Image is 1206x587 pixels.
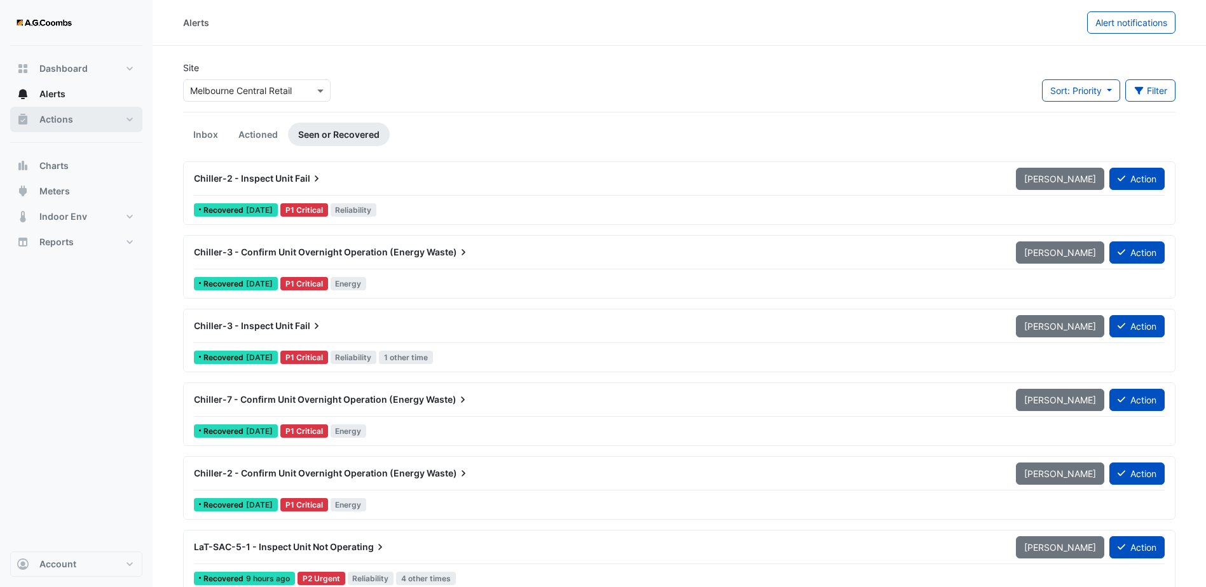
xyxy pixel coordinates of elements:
div: P1 Critical [280,277,328,290]
span: Wed 10-Sep-2025 00:45 AEST [246,574,290,583]
span: [PERSON_NAME] [1024,542,1096,553]
div: P1 Critical [280,498,328,511]
span: Charts [39,159,69,172]
span: Fri 31-Jan-2025 21:30 AEDT [246,279,273,288]
span: [PERSON_NAME] [1024,395,1096,405]
button: [PERSON_NAME] [1016,536,1104,558]
button: Charts [10,153,142,179]
div: Alerts [183,16,209,29]
span: Reliability [348,572,394,585]
span: Chiller-2 - Inspect Unit [194,173,293,184]
button: [PERSON_NAME] [1016,315,1104,337]
button: Sort: Priority [1042,79,1120,102]
app-icon: Alerts [17,88,29,100]
span: Recovered [203,428,246,435]
app-icon: Charts [17,159,29,172]
button: Action [1109,315,1165,337]
span: Recovered [203,280,246,288]
span: LaT-SAC-5-1 - Inspect Unit Not [194,541,328,552]
button: Reports [10,229,142,255]
span: Sort: Priority [1050,85,1102,96]
button: Actions [10,107,142,132]
button: [PERSON_NAME] [1016,462,1104,485]
button: Action [1109,536,1165,558]
span: Account [39,558,76,570]
span: Energy [331,498,367,511]
a: Inbox [183,123,228,146]
button: Action [1109,241,1165,264]
button: Action [1109,168,1165,190]
div: P1 Critical [280,424,328,438]
span: Recovered [203,575,246,583]
button: Action [1109,462,1165,485]
span: Meters [39,185,70,198]
app-icon: Meters [17,185,29,198]
span: 4 other times [396,572,456,585]
span: [PERSON_NAME] [1024,247,1096,258]
span: Reliability [331,351,377,364]
span: [PERSON_NAME] [1024,468,1096,479]
span: 1 other time [379,351,433,364]
span: Recovered [203,206,246,214]
span: Actions [39,113,73,126]
span: [PERSON_NAME] [1024,321,1096,332]
span: Alerts [39,88,65,100]
span: Recovered [203,501,246,509]
img: Company Logo [15,10,72,36]
span: Chiller-3 - Inspect Unit [194,320,293,331]
span: Energy [331,424,367,438]
span: Dashboard [39,62,88,75]
button: Indoor Env [10,204,142,229]
span: Indoor Env [39,210,87,223]
button: Account [10,551,142,577]
span: Alert notifications [1095,17,1167,28]
button: Meters [10,179,142,204]
span: Fri 03-Mar-2023 21:30 AEDT [246,426,273,436]
a: Actioned [228,123,288,146]
span: Fail [295,320,323,332]
button: Filter [1125,79,1176,102]
span: Operating [330,541,387,553]
button: [PERSON_NAME] [1016,241,1104,264]
button: Alert notifications [1087,11,1175,34]
span: Waste) [427,246,470,259]
button: Action [1109,389,1165,411]
div: P2 Urgent [298,572,345,585]
label: Site [183,61,199,74]
a: Seen or Recovered [288,123,390,146]
app-icon: Dashboard [17,62,29,75]
span: Chiller-7 - Confirm Unit Overnight Operation (Energy [194,394,424,405]
button: Dashboard [10,56,142,81]
app-icon: Actions [17,113,29,126]
span: Reliability [331,203,377,217]
span: Chiller-2 - Confirm Unit Overnight Operation (Energy [194,468,425,478]
span: Reports [39,236,74,248]
span: Tue 08-Oct-2024 14:15 AEDT [246,353,273,362]
span: Chiller-3 - Confirm Unit Overnight Operation (Energy [194,246,425,257]
div: P1 Critical [280,351,328,364]
span: Energy [331,277,367,290]
span: Recovered [203,354,246,361]
button: Alerts [10,81,142,107]
span: Mon 09-Jan-2023 01:30 AEDT [246,500,273,509]
span: [PERSON_NAME] [1024,173,1096,184]
span: Waste) [427,467,470,480]
app-icon: Reports [17,236,29,248]
div: P1 Critical [280,203,328,217]
span: Thu 13-Mar-2025 11:45 AEDT [246,205,273,215]
span: Fail [295,172,323,185]
span: Waste) [426,393,469,406]
app-icon: Indoor Env [17,210,29,223]
button: [PERSON_NAME] [1016,389,1104,411]
button: [PERSON_NAME] [1016,168,1104,190]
